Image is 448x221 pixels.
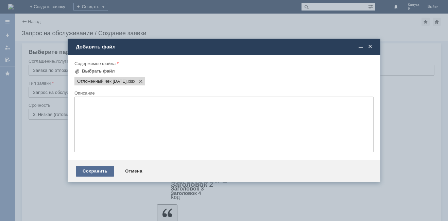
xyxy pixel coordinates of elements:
span: Отложенный чек 26.08.2025 г..xlsx [77,79,126,84]
div: Добрый вечер. Прошу удалить отложенный чек во вложении. [GEOGRAPHIC_DATA]. [3,3,99,19]
div: Содержимое файла [74,61,372,66]
span: Свернуть (Ctrl + M) [357,44,364,50]
div: Добавить файл [76,44,374,50]
span: Отложенный чек 26.08.2025 г..xlsx [126,79,135,84]
div: Выбрать файл [82,68,115,74]
span: Закрыть [367,44,374,50]
div: Описание [74,91,372,95]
